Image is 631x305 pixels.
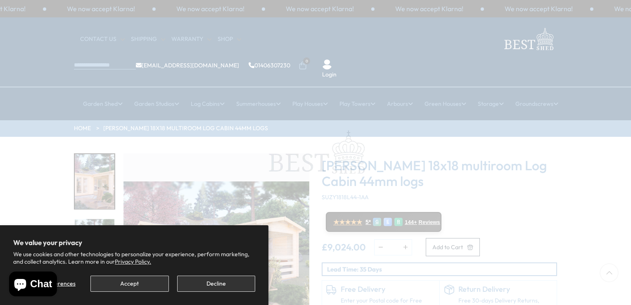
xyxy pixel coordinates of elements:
[13,250,255,265] p: We use cookies and other technologies to personalize your experience, perform marketing, and coll...
[115,258,151,265] a: Privacy Policy.
[177,276,255,292] button: Decline
[7,272,59,298] inbox-online-store-chat: Shopify online store chat
[90,276,168,292] button: Accept
[13,238,255,247] h2: We value your privacy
